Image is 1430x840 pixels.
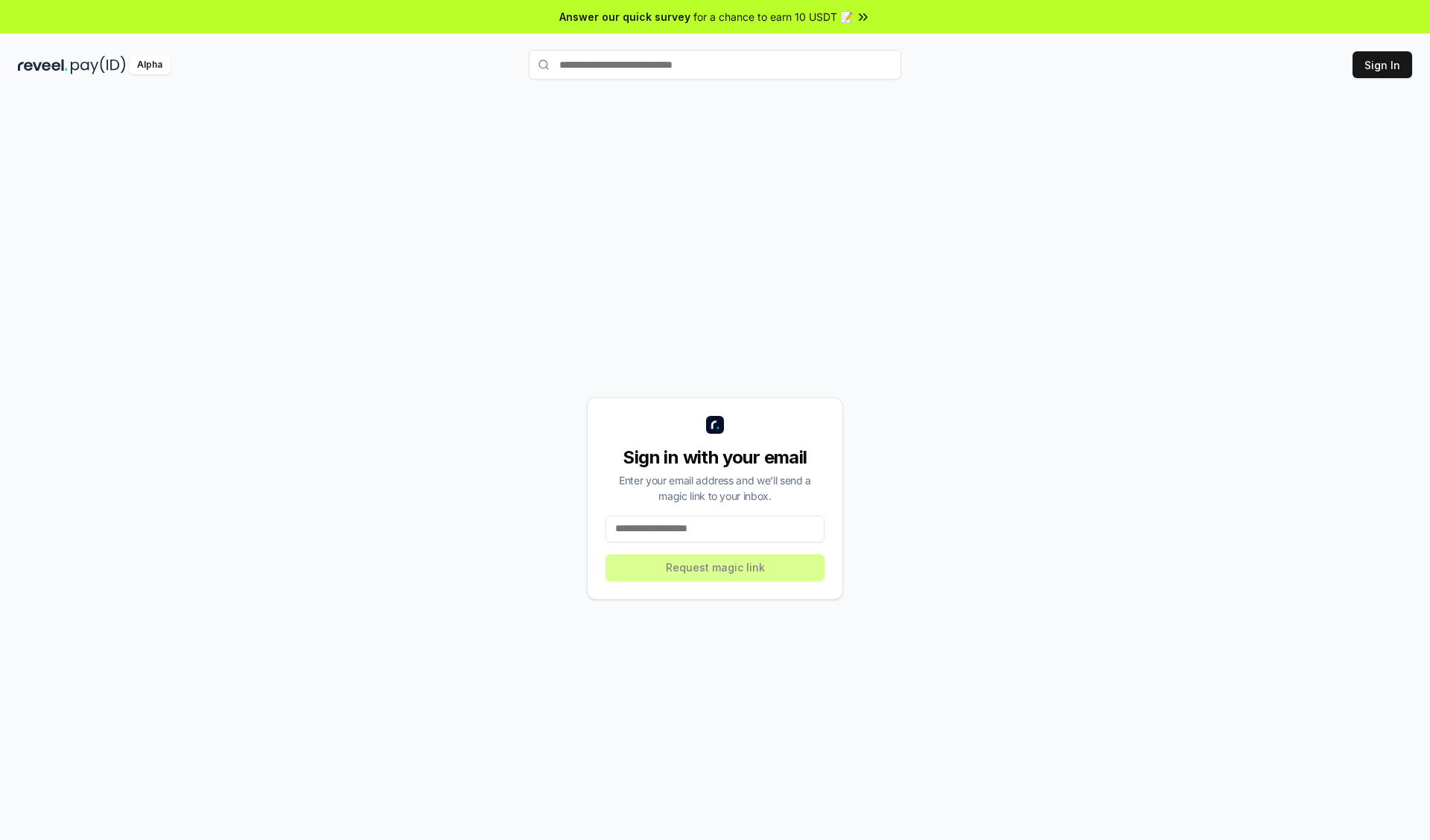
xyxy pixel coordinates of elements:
div: Sign in with your email [606,446,824,469]
img: reveel_dark [18,56,68,74]
button: Sign In [1353,51,1412,78]
img: pay_id [71,56,126,74]
span: Answer our quick survey [559,9,690,25]
div: Enter your email address and we’ll send a magic link to your inbox. [606,472,824,504]
span: for a chance to earn 10 USDT 📝 [693,9,853,25]
img: logo_small [706,416,724,434]
div: Alpha [129,56,171,74]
